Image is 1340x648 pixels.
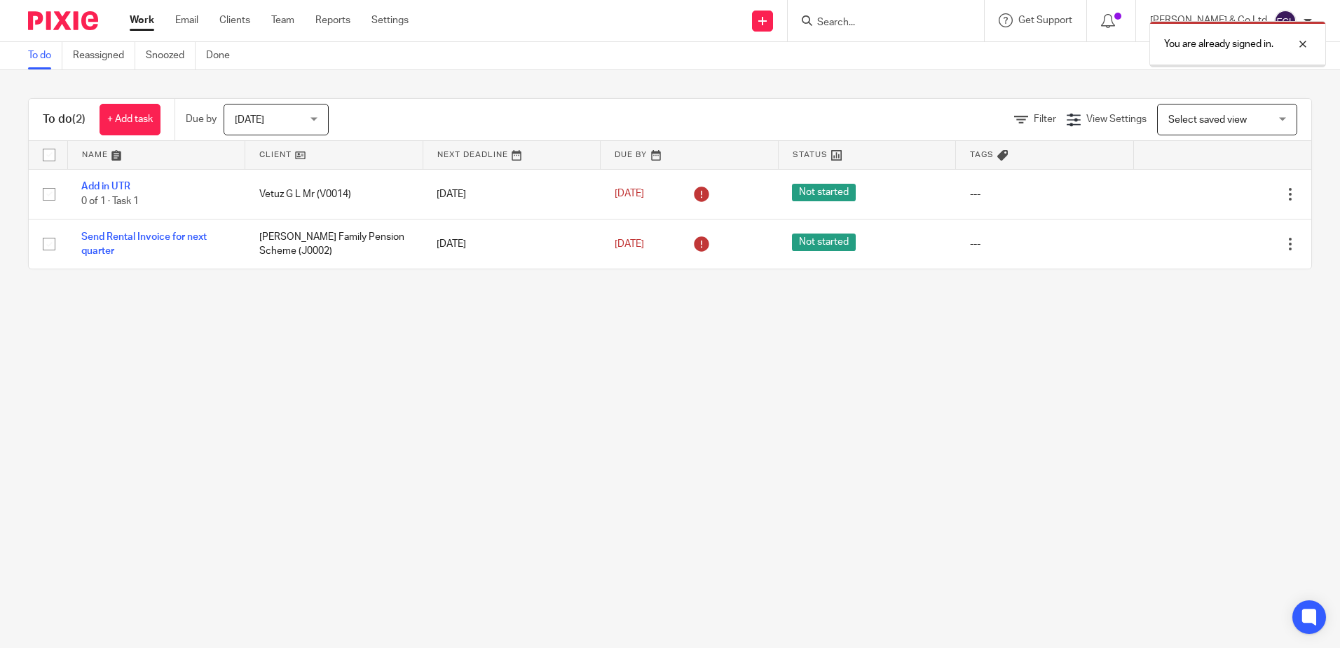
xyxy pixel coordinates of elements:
span: [DATE] [235,115,264,125]
td: [DATE] [423,219,601,269]
img: Pixie [28,11,98,30]
span: Filter [1034,114,1056,124]
td: [PERSON_NAME] Family Pension Scheme (J0002) [245,219,423,269]
td: Vetuz G L Mr (V0014) [245,169,423,219]
span: Not started [792,184,856,201]
a: To do [28,42,62,69]
span: Select saved view [1168,115,1247,125]
div: --- [970,237,1120,251]
span: View Settings [1086,114,1147,124]
span: 0 of 1 · Task 1 [81,196,139,206]
a: Reports [315,13,350,27]
a: Add in UTR [81,182,130,191]
span: Not started [792,234,856,251]
span: (2) [72,114,86,125]
span: [DATE] [615,239,644,249]
p: You are already signed in. [1164,37,1273,51]
a: + Add task [100,104,160,135]
span: Tags [970,151,994,158]
div: --- [970,187,1120,201]
a: Team [271,13,294,27]
a: Clients [219,13,250,27]
a: Email [175,13,198,27]
td: [DATE] [423,169,601,219]
a: Send Rental Invoice for next quarter [81,232,207,256]
a: Work [130,13,154,27]
a: Settings [371,13,409,27]
h1: To do [43,112,86,127]
img: svg%3E [1274,10,1297,32]
a: Reassigned [73,42,135,69]
a: Snoozed [146,42,196,69]
p: Due by [186,112,217,126]
span: [DATE] [615,189,644,199]
a: Done [206,42,240,69]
